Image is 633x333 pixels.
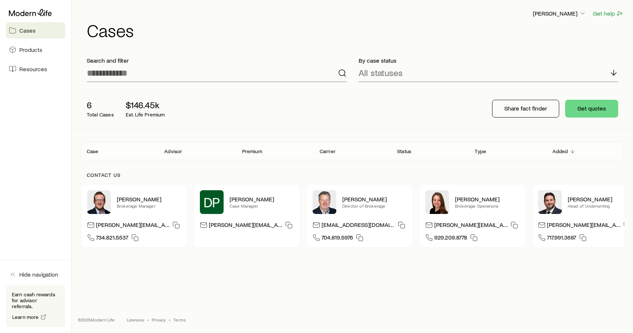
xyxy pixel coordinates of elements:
[533,9,587,18] button: [PERSON_NAME]
[475,148,486,154] p: Type
[19,271,58,278] span: Hide navigation
[455,203,520,209] p: Brokerage Operations
[6,266,65,283] button: Hide navigation
[568,203,632,209] p: Head of Underwriting
[434,221,508,231] p: [PERSON_NAME][EMAIL_ADDRESS][DOMAIN_NAME]
[322,234,353,244] span: 704.819.5976
[19,27,36,34] span: Cases
[342,195,407,203] p: [PERSON_NAME]
[242,148,262,154] p: Premium
[78,317,115,323] p: © 2025 Modern Life
[87,190,111,214] img: Matt Kaas
[434,234,467,244] span: 929.209.8778
[19,46,42,53] span: Products
[164,148,182,154] p: Advisor
[87,148,99,154] p: Case
[117,195,181,203] p: [PERSON_NAME]
[492,100,559,118] button: Share fact finder
[6,22,65,39] a: Cases
[565,100,618,118] button: Get quotes
[533,10,586,17] p: [PERSON_NAME]
[313,190,336,214] img: Trey Wall
[87,57,347,64] p: Search and filter
[87,100,114,110] p: 6
[538,190,562,214] img: Bryan Simmons
[359,67,403,78] p: All statuses
[19,65,47,73] span: Resources
[547,221,620,231] p: [PERSON_NAME][EMAIL_ADDRESS][DOMAIN_NAME]
[504,105,547,112] p: Share fact finder
[6,42,65,58] a: Products
[320,148,336,154] p: Carrier
[593,9,624,18] button: Get help
[455,195,520,203] p: [PERSON_NAME]
[12,291,59,309] p: Earn cash rewards for advisor referrals.
[397,148,411,154] p: Status
[568,195,632,203] p: [PERSON_NAME]
[152,317,166,323] a: Privacy
[147,317,149,323] span: •
[547,234,576,244] span: 717.991.3687
[230,195,294,203] p: [PERSON_NAME]
[87,172,618,178] p: Contact us
[425,190,449,214] img: Ellen Wall
[126,100,165,110] p: $146.45k
[553,148,568,154] p: Added
[342,203,407,209] p: Director of Brokerage
[359,57,619,64] p: By case status
[322,221,395,231] p: [EMAIL_ADDRESS][DOMAIN_NAME]
[117,203,181,209] p: Brokerage Manager
[12,314,39,320] span: Learn more
[96,234,128,244] span: 734.821.5537
[6,61,65,77] a: Resources
[209,221,282,231] p: [PERSON_NAME][EMAIL_ADDRESS][DOMAIN_NAME]
[81,142,624,160] div: Client cases
[6,286,65,327] div: Earn cash rewards for advisor referrals.Learn more
[87,21,624,39] h1: Cases
[127,317,144,323] a: Licenses
[204,195,220,210] span: DP
[230,203,294,209] p: Case Manager
[173,317,186,323] a: Terms
[126,112,165,118] p: Est. Life Premium
[96,221,169,231] p: [PERSON_NAME][EMAIL_ADDRESS][PERSON_NAME][DOMAIN_NAME]
[169,317,170,323] span: •
[87,112,114,118] p: Total Cases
